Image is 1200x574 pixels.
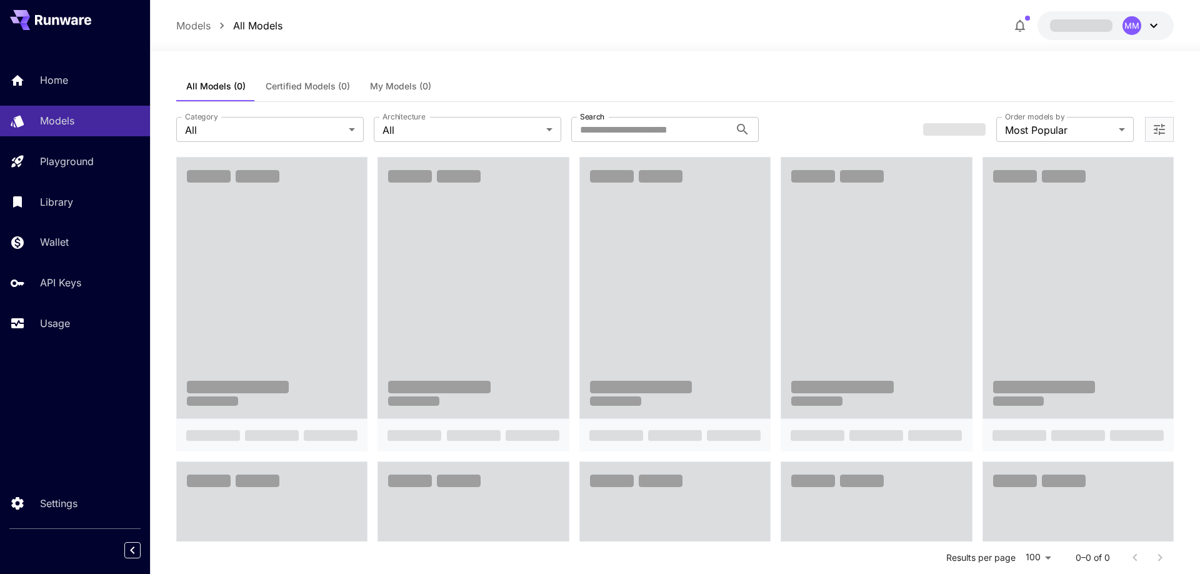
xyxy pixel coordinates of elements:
label: Order models by [1005,111,1064,122]
p: Usage [40,316,70,331]
p: Library [40,194,73,209]
button: Open more filters [1152,122,1167,138]
p: Wallet [40,234,69,249]
button: MM [1037,11,1174,40]
a: Models [176,18,211,33]
p: Results per page [946,551,1016,564]
div: MM [1122,16,1141,35]
p: Settings [40,496,77,511]
p: Playground [40,154,94,169]
span: All Models (0) [186,81,246,92]
div: Collapse sidebar [134,539,150,561]
label: Category [185,111,218,122]
label: Architecture [382,111,425,122]
span: Certified Models (0) [266,81,350,92]
label: Search [580,111,604,122]
span: All [185,123,344,138]
p: Home [40,73,68,88]
p: 0–0 of 0 [1076,551,1110,564]
button: Collapse sidebar [124,542,141,558]
span: My Models (0) [370,81,431,92]
p: API Keys [40,275,81,290]
a: All Models [233,18,282,33]
nav: breadcrumb [176,18,282,33]
p: Models [40,113,74,128]
span: All [382,123,541,138]
div: 100 [1021,548,1056,566]
span: Most Popular [1005,123,1114,138]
